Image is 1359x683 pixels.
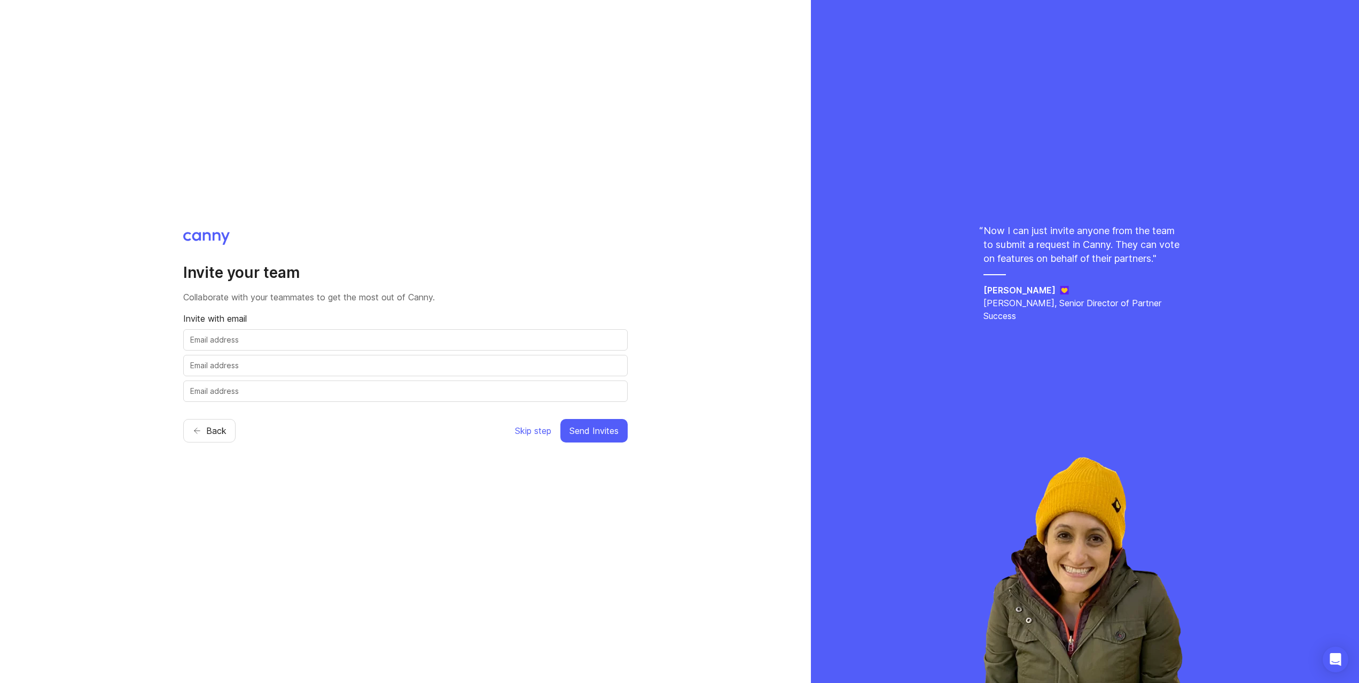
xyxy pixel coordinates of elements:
p: Collaborate with your teammates to get the most out of Canny. [183,291,628,304]
button: Send Invites [560,419,628,443]
h2: Invite your team [183,263,628,282]
p: [PERSON_NAME], Senior Director of Partner Success [983,297,1186,322]
p: Now I can just invite anyone from the team to submit a request in Canny. They can vote on feature... [983,224,1186,266]
div: Open Intercom Messenger [1323,647,1348,672]
button: Skip step [514,419,552,443]
input: Email address [190,385,621,397]
img: Jane logo [1060,286,1069,294]
img: rachel-ec36006e32d921eccbc7237da87631ad.webp [976,448,1194,683]
span: Back [206,424,226,437]
input: Email address [190,334,621,346]
input: Email address [190,360,621,371]
button: Back [183,419,236,443]
span: Skip step [515,424,551,437]
p: Invite with email [183,312,628,325]
span: Send Invites [569,424,619,437]
img: Canny logo [183,232,230,245]
h5: [PERSON_NAME] [983,284,1056,297]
